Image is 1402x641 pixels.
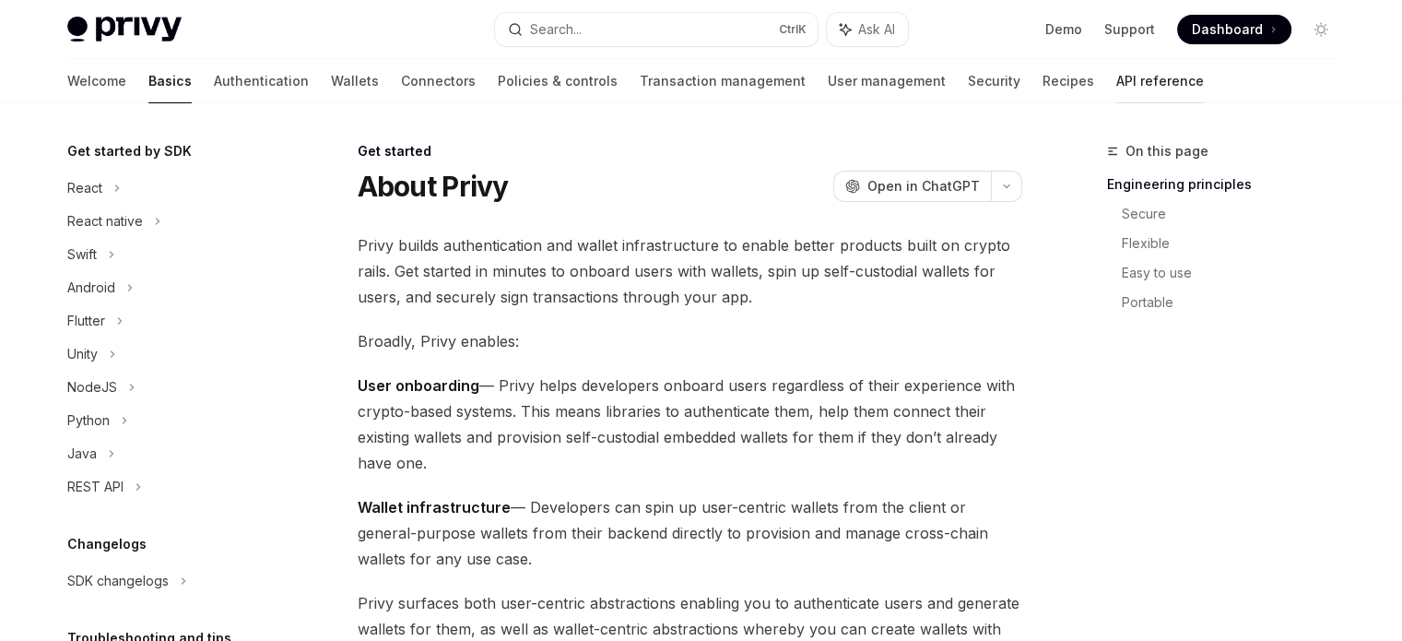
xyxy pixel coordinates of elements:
a: Secure [1122,199,1350,229]
span: — Developers can spin up user-centric wallets from the client or general-purpose wallets from the... [358,494,1022,572]
a: Security [968,59,1020,103]
a: Demo [1045,20,1082,39]
a: API reference [1116,59,1204,103]
span: Broadly, Privy enables: [358,328,1022,354]
a: Dashboard [1177,15,1291,44]
a: Policies & controls [498,59,618,103]
div: Flutter [67,310,105,332]
span: Open in ChatGPT [867,177,980,196]
h1: About Privy [358,170,509,203]
a: Basics [148,59,192,103]
strong: User onboarding [358,376,479,395]
button: Open in ChatGPT [833,171,991,202]
div: Python [67,410,110,432]
a: Engineering principles [1107,170,1350,199]
div: React [67,177,102,199]
a: Easy to use [1122,258,1350,288]
div: NodeJS [67,376,117,398]
div: SDK changelogs [67,570,169,592]
div: Swift [67,243,97,266]
a: Transaction management [640,59,806,103]
span: Ask AI [858,20,895,39]
button: Search...CtrlK [495,13,818,46]
div: Get started [358,142,1022,160]
div: React native [67,210,143,232]
div: REST API [67,476,124,498]
button: Ask AI [827,13,908,46]
a: Recipes [1043,59,1094,103]
a: Wallets [331,59,379,103]
a: Flexible [1122,229,1350,258]
h5: Get started by SDK [67,140,192,162]
a: Support [1104,20,1155,39]
h5: Changelogs [67,533,147,555]
span: Privy builds authentication and wallet infrastructure to enable better products built on crypto r... [358,232,1022,310]
div: Java [67,443,97,465]
strong: Wallet infrastructure [358,498,511,516]
a: User management [828,59,946,103]
a: Authentication [214,59,309,103]
a: Connectors [401,59,476,103]
span: — Privy helps developers onboard users regardless of their experience with crypto-based systems. ... [358,373,1022,476]
a: Portable [1122,288,1350,317]
a: Welcome [67,59,126,103]
span: Dashboard [1192,20,1263,39]
span: Ctrl K [779,22,807,37]
span: On this page [1125,140,1208,162]
div: Unity [67,343,98,365]
img: light logo [67,17,182,42]
button: Toggle dark mode [1306,15,1336,44]
div: Android [67,277,115,299]
div: Search... [530,18,582,41]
